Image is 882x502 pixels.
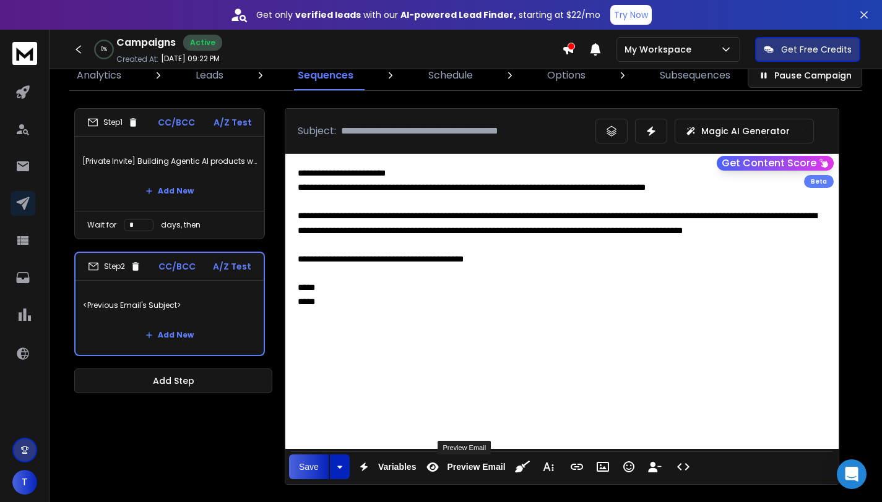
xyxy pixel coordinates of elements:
p: days, then [161,220,201,230]
p: Options [547,68,586,83]
p: My Workspace [625,43,696,56]
p: Subject: [298,124,336,138]
p: Magic AI Generator [701,125,790,137]
a: Subsequences [652,61,738,90]
button: Variables [352,454,419,479]
button: Insert Unsubscribe Link [643,454,667,479]
strong: verified leads [295,9,361,21]
button: Clean HTML [511,454,534,479]
div: Step 1 [87,117,139,128]
button: Preview Email [421,454,508,479]
button: Add New [136,179,204,203]
p: 0 % [101,46,107,53]
div: Beta [804,175,834,188]
p: Sequences [298,68,353,83]
a: Analytics [69,61,129,90]
div: Active [183,35,222,51]
button: Save [289,454,329,479]
p: [Private Invite] Building Agentic AI products w ex CPO Expedia, Google, Microsoft [82,144,257,179]
p: Wait for [87,220,116,230]
li: Step1CC/BCCA/Z Test[Private Invite] Building Agentic AI products w ex CPO Expedia, Google, Micros... [74,108,265,239]
button: Emoticons [617,454,641,479]
span: Preview Email [444,462,508,472]
p: Schedule [428,68,473,83]
p: Get Free Credits [781,43,852,56]
button: Code View [672,454,695,479]
p: [DATE] 09:22 PM [161,54,220,64]
p: Try Now [614,9,648,21]
a: Schedule [421,61,480,90]
h1: Campaigns [116,35,176,50]
div: Preview Email [438,441,491,454]
button: Magic AI Generator [675,119,814,143]
a: Leads [188,61,231,90]
a: Sequences [290,61,361,90]
button: Insert Link (⌘K) [565,454,589,479]
p: Analytics [77,68,121,83]
button: T [12,470,37,495]
button: Get Content Score [717,156,834,171]
p: CC/BCC [158,116,195,129]
button: Get Free Credits [755,37,860,62]
button: Pause Campaign [748,63,862,88]
button: More Text [537,454,560,479]
strong: AI-powered Lead Finder, [400,9,516,21]
p: <Previous Email's Subject> [83,288,256,323]
div: Open Intercom Messenger [837,459,867,489]
a: Options [540,61,593,90]
button: Add New [136,323,204,347]
button: Add Step [74,368,272,393]
p: Created At: [116,54,158,64]
div: Step 2 [88,261,141,272]
p: A/Z Test [213,260,251,273]
p: Get only with our starting at $22/mo [256,9,600,21]
p: Leads [196,68,223,83]
p: Subsequences [660,68,730,83]
li: Step2CC/BCCA/Z Test<Previous Email's Subject>Add New [74,252,265,356]
p: CC/BCC [158,260,196,273]
span: Variables [376,462,419,472]
button: Try Now [610,5,652,25]
button: Insert Image (⌘P) [591,454,615,479]
img: logo [12,42,37,65]
p: A/Z Test [214,116,252,129]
